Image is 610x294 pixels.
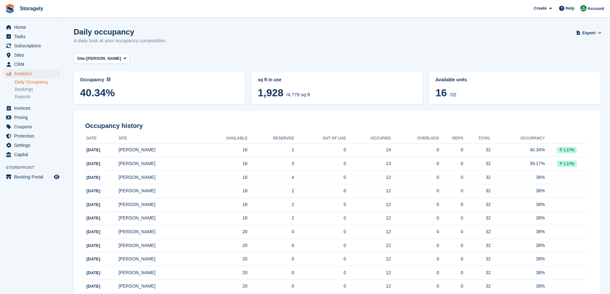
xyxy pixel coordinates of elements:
span: [DATE] [86,257,100,261]
div: 13 [346,160,391,167]
div: 0 [391,215,439,221]
td: [PERSON_NAME] [118,225,200,239]
td: 38% [491,280,545,293]
div: 0 [439,269,463,276]
span: [DATE] [86,147,100,152]
div: 0 [391,228,439,235]
td: 0 [294,225,346,239]
td: 38% [491,266,545,280]
span: [DATE] [86,284,100,289]
span: Home [14,23,53,32]
td: [PERSON_NAME] [118,157,200,171]
div: 0 [391,160,439,167]
span: Sites [14,51,53,60]
td: 32 [463,157,491,171]
th: Occupancy [491,133,545,144]
div: 1.17% [557,147,577,153]
td: 16 [200,157,248,171]
td: 20 [200,252,248,266]
td: 2 [248,184,294,198]
td: 32 [463,184,491,198]
td: 0 [294,171,346,184]
td: 0 [294,184,346,198]
a: menu [3,150,61,159]
td: 16 [200,143,248,157]
h1: Daily occupancy [74,28,167,36]
div: 12 [346,283,391,290]
button: Site: [PERSON_NAME] [74,53,130,64]
div: 12 [346,242,391,249]
span: Occupancy [80,77,104,82]
img: stora-icon-8386f47178a22dfd0bd8f6a31ec36ba5ce8667c1dd55bd0f319d3a0aa187defe.svg [5,4,15,13]
span: /32 [450,92,456,97]
button: Export [577,28,600,38]
div: 0 [439,160,463,167]
div: 12 [346,256,391,262]
span: Settings [14,141,53,150]
td: 32 [463,143,491,157]
td: 32 [463,280,491,293]
td: 20 [200,239,248,252]
h2: Occupancy history [85,122,589,130]
td: 4 [248,171,294,184]
th: Date [85,133,118,144]
span: Tasks [14,32,53,41]
div: 0 [439,256,463,262]
div: 12 [346,215,391,221]
img: icon-info-grey-7440780725fd019a000dd9b08b2336e03edf1995a4989e88bcd33f0948082b44.svg [107,77,110,81]
span: [DATE] [86,175,100,180]
div: 0 [391,187,439,194]
td: 0 [294,239,346,252]
td: 0 [248,252,294,266]
span: /4,779 sq ft [286,92,310,97]
td: 32 [463,225,491,239]
td: [PERSON_NAME] [118,239,200,252]
div: 12 [346,228,391,235]
div: 0 [391,283,439,290]
span: [DATE] [86,229,100,234]
a: menu [3,60,61,69]
span: Export [582,30,596,36]
span: Site: [77,55,86,62]
td: [PERSON_NAME] [118,211,200,225]
div: 1.17% [557,161,577,167]
span: Account [588,5,604,12]
td: 18 [200,211,248,225]
a: menu [3,104,61,113]
span: CRM [14,60,53,69]
a: Daily Occupancy [15,79,61,85]
td: 0 [248,225,294,239]
span: Available units [435,77,467,82]
td: 40.34% [491,143,545,157]
td: 0 [294,252,346,266]
td: [PERSON_NAME] [118,143,200,157]
th: Out of Use [294,133,346,144]
td: 38% [491,171,545,184]
div: 0 [439,283,463,290]
div: 0 [391,242,439,249]
td: 32 [463,239,491,252]
th: Total [463,133,491,144]
span: Capital [14,150,53,159]
a: menu [3,41,61,50]
div: 0 [439,147,463,153]
a: menu [3,51,61,60]
td: [PERSON_NAME] [118,252,200,266]
th: Site [118,133,200,144]
td: [PERSON_NAME] [118,184,200,198]
div: 0 [391,174,439,181]
td: 18 [200,184,248,198]
a: Reports [15,94,61,100]
a: menu [3,23,61,32]
td: 20 [200,225,248,239]
td: 2 [248,211,294,225]
p: A daily look at your occupancy composition. [74,37,167,44]
td: 32 [463,171,491,184]
span: 1,928 [258,87,283,99]
td: 3 [248,157,294,171]
td: 39.17% [491,157,545,171]
img: Notifications [580,5,587,12]
a: Storagely [17,3,46,14]
td: 0 [294,198,346,212]
div: 0 [391,256,439,262]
